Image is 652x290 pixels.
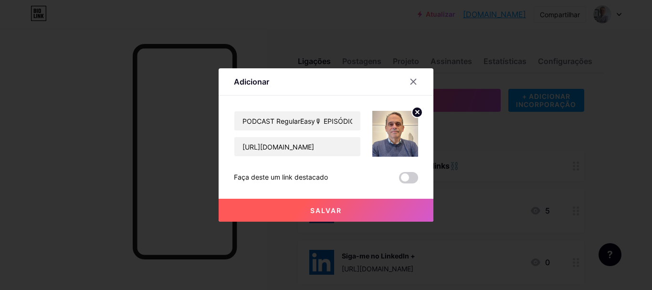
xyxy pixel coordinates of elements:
input: URL [234,137,360,156]
font: Faça deste um link destacado [234,173,328,181]
img: link_miniatura [372,111,418,157]
button: Salvar [219,199,433,222]
font: Salvar [310,206,342,215]
input: Título [234,111,360,130]
font: Adicionar [234,77,269,86]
